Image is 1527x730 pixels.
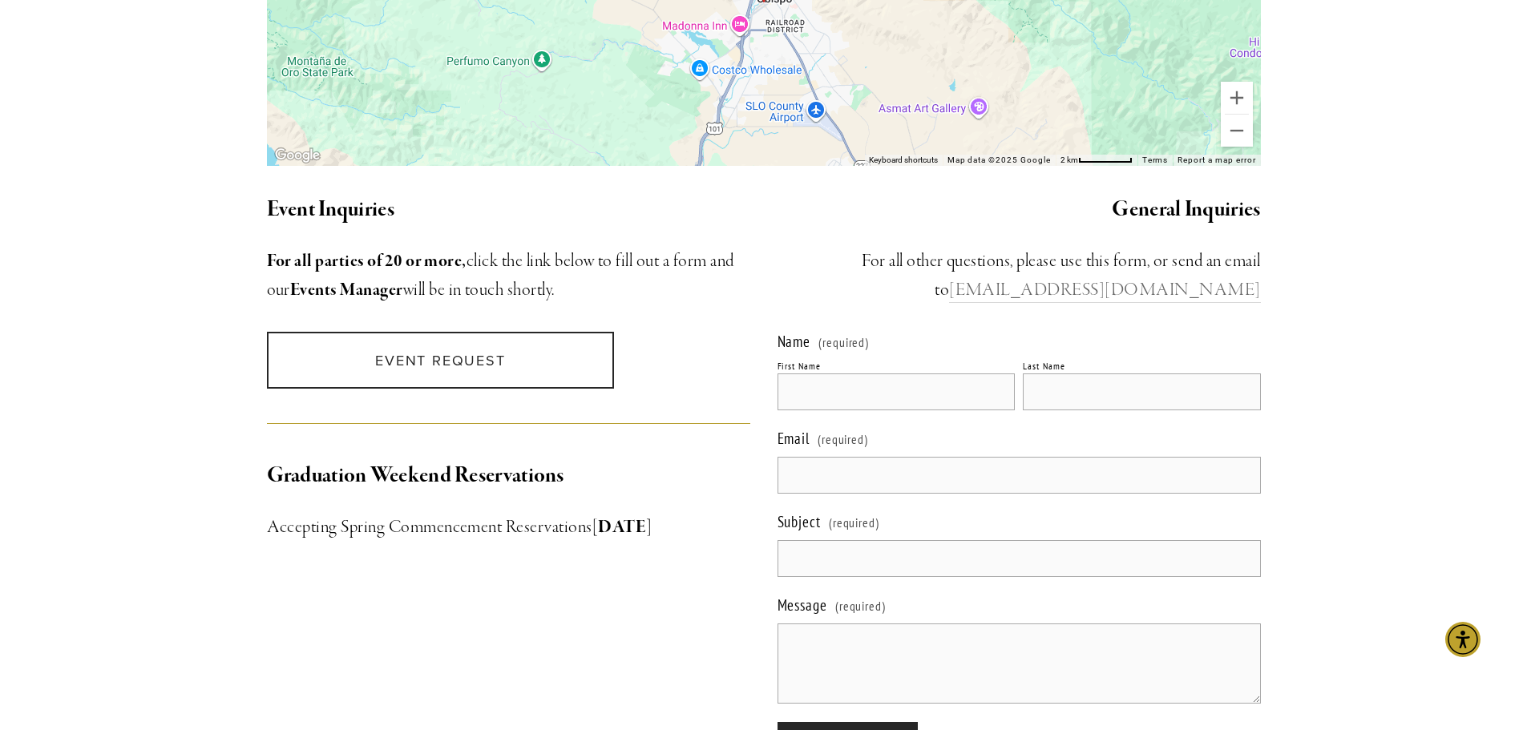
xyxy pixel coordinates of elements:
[267,332,615,389] a: Event Request
[290,279,403,301] strong: Events Manager
[1142,155,1169,164] a: Terms
[267,459,750,493] h2: Graduation Weekend Reservations
[818,425,869,454] span: (required)
[949,279,1260,303] a: [EMAIL_ADDRESS][DOMAIN_NAME]
[778,247,1261,305] h3: ​For all other questions, please use this form, or send an email to
[271,145,324,166] img: Google
[1060,155,1078,164] span: 2 km
[267,513,750,542] h3: Accepting Spring Commencement Reservations
[778,332,811,351] span: Name
[267,193,750,227] h2: Event Inquiries
[1221,115,1253,147] button: Zoom out
[267,247,750,305] h3: click the link below to fill out a form and our will be in touch shortly.
[829,508,880,537] span: (required)
[271,145,324,166] a: Open this area in Google Maps (opens a new window)
[778,429,810,448] span: Email
[1056,155,1137,166] button: Map Scale: 2 km per 64 pixels
[869,155,938,166] button: Keyboard shortcuts
[835,591,887,620] span: (required)
[1023,360,1065,372] div: Last Name
[1445,622,1481,657] div: Accessibility Menu
[778,360,822,372] div: First Name
[778,595,828,615] span: Message
[267,250,467,272] strong: For all parties of 20 or more,
[592,516,652,538] strong: [DATE]
[947,155,1051,164] span: Map data ©2025 Google
[818,336,870,349] span: (required)
[778,193,1261,227] h2: General Inquiries
[1178,155,1255,164] a: Report a map error
[1221,82,1253,114] button: Zoom in
[778,512,822,531] span: Subject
